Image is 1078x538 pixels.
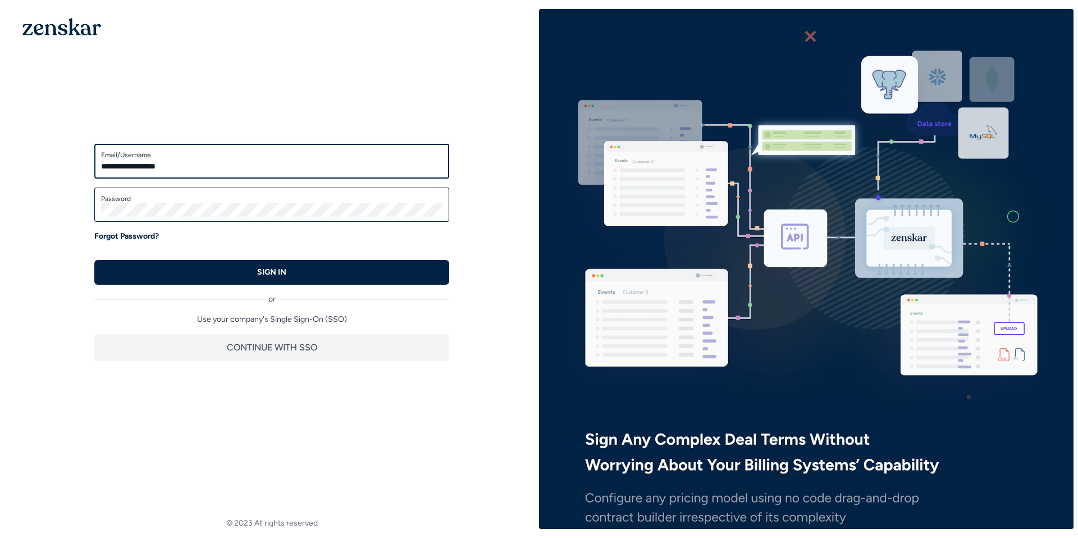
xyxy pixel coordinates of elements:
p: Use your company's Single Sign-On (SSO) [94,314,449,325]
button: SIGN IN [94,260,449,285]
label: Password [101,194,442,203]
footer: © 2023 All rights reserved [4,518,539,529]
label: Email/Username [101,151,442,159]
a: Forgot Password? [94,231,159,242]
p: SIGN IN [257,267,286,278]
div: or [94,285,449,305]
button: CONTINUE WITH SSO [94,334,449,361]
img: 1OGAJ2xQqyY4LXKgY66KYq0eOWRCkrZdAb3gUhuVAqdWPZE9SRJmCz+oDMSn4zDLXe31Ii730ItAGKgCKgCCgCikA4Av8PJUP... [22,18,101,35]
